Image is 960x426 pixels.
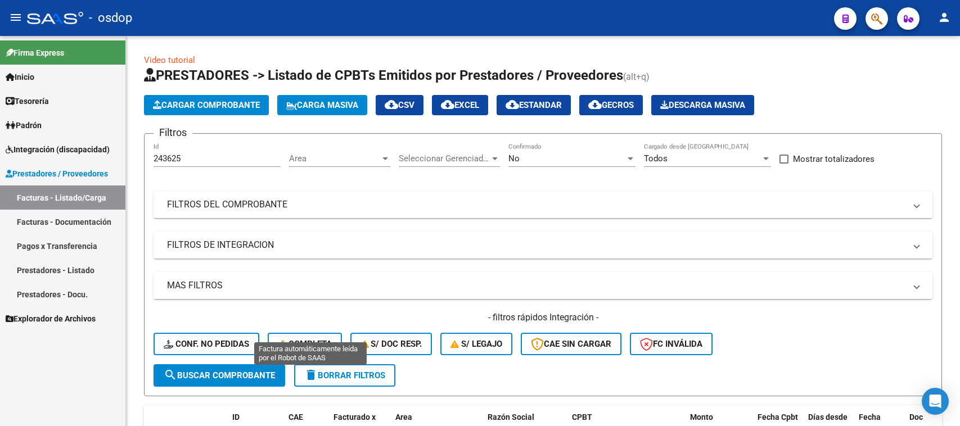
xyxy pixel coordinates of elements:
[432,95,488,115] button: EXCEL
[644,153,668,164] span: Todos
[167,279,905,292] mat-panel-title: MAS FILTROS
[579,95,643,115] button: Gecros
[450,339,502,349] span: S/ legajo
[167,198,905,211] mat-panel-title: FILTROS DEL COMPROBANTE
[360,339,422,349] span: S/ Doc Resp.
[294,364,395,387] button: Borrar Filtros
[651,95,754,115] app-download-masive: Descarga masiva de comprobantes (adjuntos)
[289,153,380,164] span: Area
[144,55,195,65] a: Video tutorial
[497,95,571,115] button: Estandar
[395,413,412,422] span: Area
[6,143,110,156] span: Integración (discapacidad)
[164,370,275,380] span: Buscar Comprobante
[164,339,249,349] span: Conf. no pedidas
[153,100,260,110] span: Cargar Comprobante
[268,333,342,355] button: Completa
[640,339,702,349] span: FC Inválida
[385,100,414,110] span: CSV
[506,100,562,110] span: Estandar
[289,413,303,422] span: CAE
[154,333,259,355] button: Conf. no pedidas
[793,152,875,166] span: Mostrar totalizadores
[441,98,454,111] mat-icon: cloud_download
[6,47,64,59] span: Firma Express
[154,364,285,387] button: Buscar Comprobante
[89,6,132,30] span: - osdop
[938,11,951,24] mat-icon: person
[6,95,49,107] span: Tesorería
[304,370,385,380] span: Borrar Filtros
[508,153,520,164] span: No
[6,71,34,83] span: Inicio
[623,71,650,82] span: (alt+q)
[154,232,932,259] mat-expansion-panel-header: FILTROS DE INTEGRACION
[588,98,602,111] mat-icon: cloud_download
[9,11,22,24] mat-icon: menu
[922,388,949,415] div: Open Intercom Messenger
[506,98,519,111] mat-icon: cloud_download
[758,413,798,422] span: Fecha Cpbt
[154,191,932,218] mat-expansion-panel-header: FILTROS DEL COMPROBANTE
[6,119,42,132] span: Padrón
[488,413,534,422] span: Razón Social
[531,339,611,349] span: CAE SIN CARGAR
[376,95,423,115] button: CSV
[440,333,512,355] button: S/ legajo
[154,125,192,141] h3: Filtros
[144,67,623,83] span: PRESTADORES -> Listado de CPBTs Emitidos por Prestadores / Proveedores
[154,311,932,324] h4: - filtros rápidos Integración -
[144,95,269,115] button: Cargar Comprobante
[660,100,745,110] span: Descarga Masiva
[6,312,96,325] span: Explorador de Archivos
[277,95,367,115] button: Carga Masiva
[651,95,754,115] button: Descarga Masiva
[154,272,932,299] mat-expansion-panel-header: MAS FILTROS
[164,368,177,382] mat-icon: search
[630,333,713,355] button: FC Inválida
[6,167,108,180] span: Prestadores / Proveedores
[521,333,621,355] button: CAE SIN CARGAR
[350,333,432,355] button: S/ Doc Resp.
[167,239,905,251] mat-panel-title: FILTROS DE INTEGRACION
[286,100,358,110] span: Carga Masiva
[232,413,240,422] span: ID
[304,368,318,382] mat-icon: delete
[399,153,490,164] span: Seleccionar Gerenciador
[385,98,398,111] mat-icon: cloud_download
[441,100,479,110] span: EXCEL
[278,339,332,349] span: Completa
[690,413,713,422] span: Monto
[572,413,592,422] span: CPBT
[588,100,634,110] span: Gecros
